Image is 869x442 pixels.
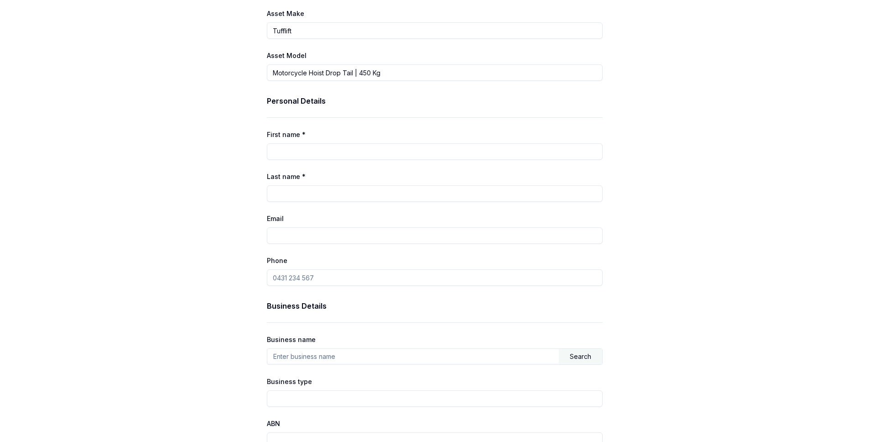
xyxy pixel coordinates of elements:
label: ABN [267,420,280,427]
label: Business name [267,336,316,343]
input: Enter business name [267,349,559,363]
label: Asset Model [267,52,307,59]
h3: Business Details [267,300,603,311]
label: Asset Make [267,10,304,17]
div: Search [559,349,602,364]
input: 0431 234 567 [267,269,603,286]
label: Email [267,215,284,222]
label: First name * [267,131,306,138]
label: Last name * [267,173,306,180]
label: Business type [267,378,312,385]
h3: Personal Details [267,95,603,106]
label: Phone [267,257,287,264]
